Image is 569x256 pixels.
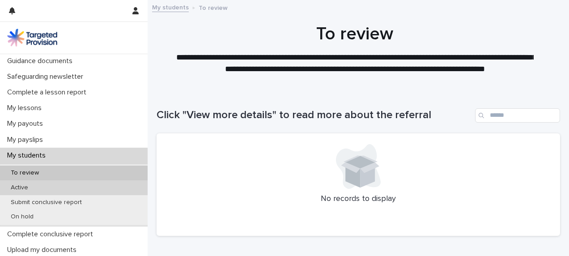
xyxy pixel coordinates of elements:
p: Safeguarding newsletter [4,73,90,81]
p: My payouts [4,119,50,128]
h1: Click "View more details" to read more about the referral [157,109,471,122]
p: No records to display [167,194,549,204]
input: Search [475,108,560,123]
p: Complete conclusive report [4,230,100,239]
p: Submit conclusive report [4,199,89,206]
p: To review [4,169,46,177]
p: Active [4,184,35,192]
p: To review [199,2,228,12]
h1: To review [157,23,553,45]
a: My students [152,2,189,12]
p: Guidance documents [4,57,80,65]
p: My payslips [4,136,50,144]
p: Upload my documents [4,246,84,254]
p: My students [4,151,53,160]
p: My lessons [4,104,49,112]
img: M5nRWzHhSzIhMunXDL62 [7,29,57,47]
p: Complete a lesson report [4,88,93,97]
p: On hold [4,213,41,221]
